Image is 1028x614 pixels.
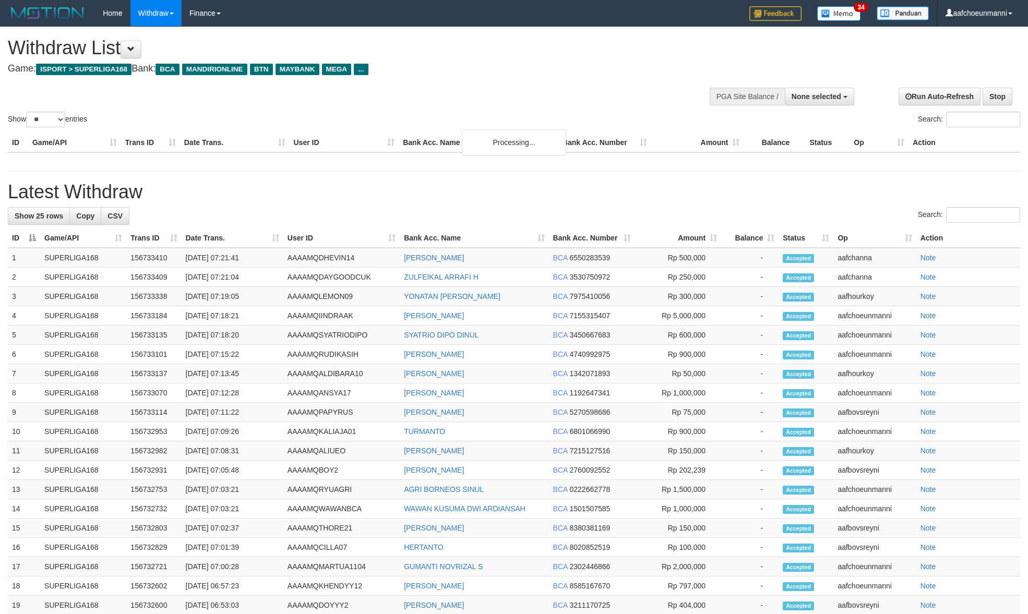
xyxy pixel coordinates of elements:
td: 7 [8,364,40,383]
td: 4 [8,306,40,326]
td: Rp 1,500,000 [635,480,721,499]
td: 1 [8,248,40,268]
span: Copy 8020852519 to clipboard [569,543,610,551]
td: [DATE] 07:00:28 [182,557,283,576]
span: Copy 2302446866 to clipboard [569,562,610,571]
td: 2 [8,268,40,287]
span: BCA [553,369,568,378]
td: [DATE] 07:18:20 [182,326,283,345]
span: Accepted [783,254,814,263]
td: Rp 150,000 [635,441,721,461]
td: 15 [8,519,40,538]
span: BCA [553,273,568,281]
button: None selected [785,88,854,105]
td: SUPERLIGA168 [40,519,126,538]
a: Note [921,350,936,358]
div: PGA Site Balance / [710,88,785,105]
span: BCA [553,311,568,320]
a: Note [921,582,936,590]
span: 34 [854,3,868,12]
span: Accepted [783,370,814,379]
a: Note [921,254,936,262]
td: AAAAMQKHENDYY12 [283,576,400,596]
a: YONATAN [PERSON_NAME] [404,292,500,300]
td: [DATE] 07:21:04 [182,268,283,287]
span: BCA [553,408,568,416]
td: AAAAMQIINDRAAK [283,306,400,326]
a: Note [921,389,936,397]
h1: Latest Withdraw [8,182,1020,202]
td: [DATE] 07:21:41 [182,248,283,268]
td: SUPERLIGA168 [40,268,126,287]
td: 156733101 [126,345,181,364]
span: CSV [107,212,123,220]
td: 156732732 [126,499,181,519]
td: 12 [8,461,40,480]
input: Search: [946,112,1020,127]
th: Bank Acc. Number [558,133,651,152]
label: Show entries [8,112,87,127]
td: aafchoeunmanni [833,383,916,403]
td: - [721,383,779,403]
span: Accepted [783,505,814,514]
th: User ID: activate to sort column ascending [283,228,400,248]
span: Accepted [783,563,814,572]
img: MOTION_logo.png [8,5,87,21]
td: Rp 100,000 [635,538,721,557]
td: Rp 202,239 [635,461,721,480]
a: Stop [983,88,1012,105]
a: Note [921,331,936,339]
a: HERTANTO [404,543,443,551]
span: Copy 0222662778 to clipboard [569,485,610,493]
span: MEGA [322,64,352,75]
a: [PERSON_NAME] [404,389,464,397]
td: - [721,345,779,364]
span: BCA [156,64,179,75]
td: Rp 900,000 [635,345,721,364]
span: Accepted [783,293,814,302]
a: Note [921,466,936,474]
div: Processing... [462,129,566,155]
td: Rp 797,000 [635,576,721,596]
td: Rp 50,000 [635,364,721,383]
span: Copy 7155315407 to clipboard [569,311,610,320]
a: [PERSON_NAME] [404,447,464,455]
span: Copy 7215127516 to clipboard [569,447,610,455]
td: 156732753 [126,480,181,499]
span: Copy 4740992975 to clipboard [569,350,610,358]
td: 3 [8,287,40,306]
th: Balance [744,133,805,152]
span: BTN [250,64,273,75]
span: Accepted [783,273,814,282]
td: 156733137 [126,364,181,383]
th: Status: activate to sort column ascending [779,228,833,248]
td: - [721,519,779,538]
a: [PERSON_NAME] [404,369,464,378]
td: AAAAMQMARTUA1104 [283,557,400,576]
td: 17 [8,557,40,576]
td: - [721,576,779,596]
img: Feedback.jpg [749,6,802,21]
td: [DATE] 07:05:48 [182,461,283,480]
a: CSV [101,207,129,225]
td: 18 [8,576,40,596]
td: Rp 250,000 [635,268,721,287]
a: AGRI BORNEOS SINUL [404,485,484,493]
td: SUPERLIGA168 [40,248,126,268]
td: AAAAMQTHORE21 [283,519,400,538]
td: aafchoeunmanni [833,499,916,519]
th: ID: activate to sort column descending [8,228,40,248]
td: Rp 500,000 [635,248,721,268]
span: Accepted [783,408,814,417]
td: AAAAMQRUDIKASIH [283,345,400,364]
td: 6 [8,345,40,364]
a: GUMANTI NOVRIZAL S [404,562,483,571]
a: Note [921,601,936,609]
td: - [721,441,779,461]
a: Note [921,562,936,571]
span: MANDIRIONLINE [182,64,247,75]
th: Trans ID [121,133,180,152]
a: Note [921,485,936,493]
span: Copy 3530750972 to clipboard [569,273,610,281]
span: ISPORT > SUPERLIGA168 [36,64,132,75]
